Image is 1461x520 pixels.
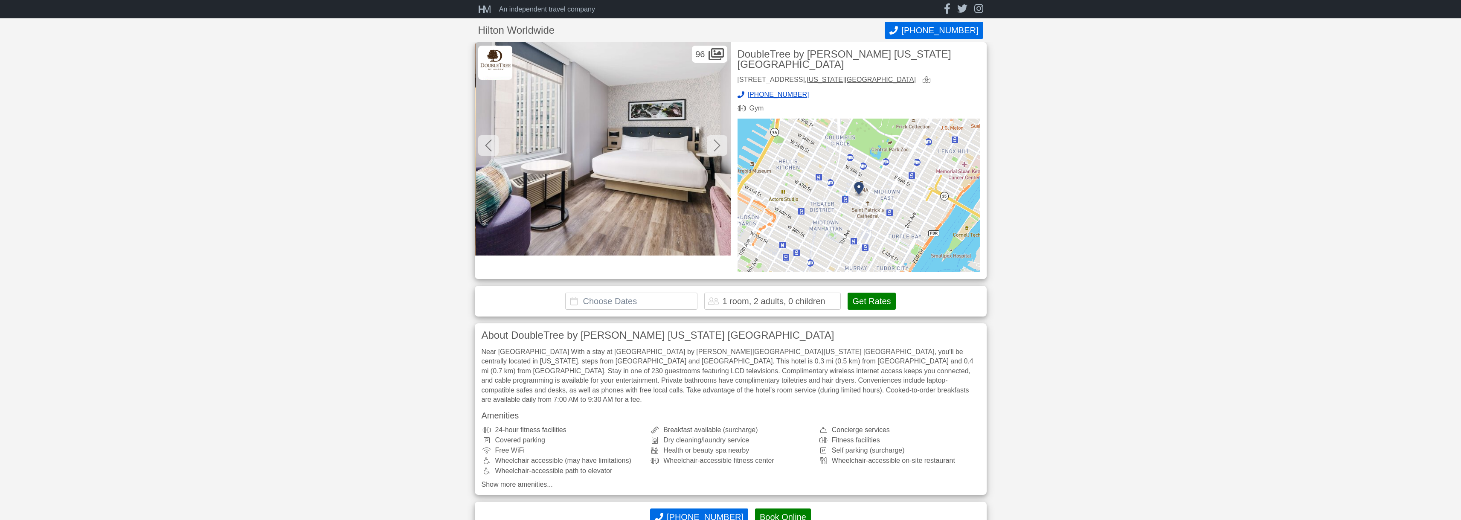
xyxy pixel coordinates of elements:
div: [STREET_ADDRESS], [738,76,916,84]
button: Call [885,22,983,39]
div: Breakfast available (surcharge) [650,427,811,433]
a: facebook [944,3,950,15]
div: Near [GEOGRAPHIC_DATA] With a stay at [GEOGRAPHIC_DATA] by [PERSON_NAME][GEOGRAPHIC_DATA][US_STAT... [482,347,980,404]
div: Health or beauty spa nearby [650,447,811,454]
a: instagram [974,3,983,15]
div: An independent travel company [499,6,595,13]
img: map [738,119,980,272]
a: HM [478,4,496,15]
div: Free WiFi [482,447,643,454]
h1: Hilton Worldwide [478,25,885,35]
a: Show more amenities... [482,481,980,488]
span: H [478,3,483,15]
div: Wheelchair-accessible path to elevator [482,468,643,474]
a: twitter [957,3,967,15]
div: Self parking (surcharge) [818,447,980,454]
h3: About DoubleTree by [PERSON_NAME] [US_STATE] [GEOGRAPHIC_DATA] [482,330,980,340]
img: Hilton Worldwide [478,46,512,80]
div: 1 room, 2 adults, 0 children [722,297,825,305]
input: Choose Dates [565,293,697,310]
div: Gym [738,105,764,112]
div: Wheelchair accessible (may have limitations) [482,457,643,464]
img: Room [476,42,732,256]
div: 24-hour fitness facilities [482,427,643,433]
div: Wheelchair-accessible fitness center [650,457,811,464]
div: 96 [692,46,727,63]
div: Concierge services [818,427,980,433]
h3: Amenities [482,411,980,420]
div: Dry cleaning/laundry service [650,437,811,444]
span: [PHONE_NUMBER] [748,91,809,98]
div: Wheelchair-accessible on-site restaurant [818,457,980,464]
div: Covered parking [482,437,643,444]
a: [US_STATE][GEOGRAPHIC_DATA] [807,76,916,83]
button: Get Rates [848,293,895,310]
div: Fitness facilities [818,437,980,444]
a: view map [923,76,934,84]
span: [PHONE_NUMBER] [901,26,978,35]
h2: DoubleTree by [PERSON_NAME] [US_STATE] [GEOGRAPHIC_DATA] [738,49,980,70]
span: M [483,3,489,15]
